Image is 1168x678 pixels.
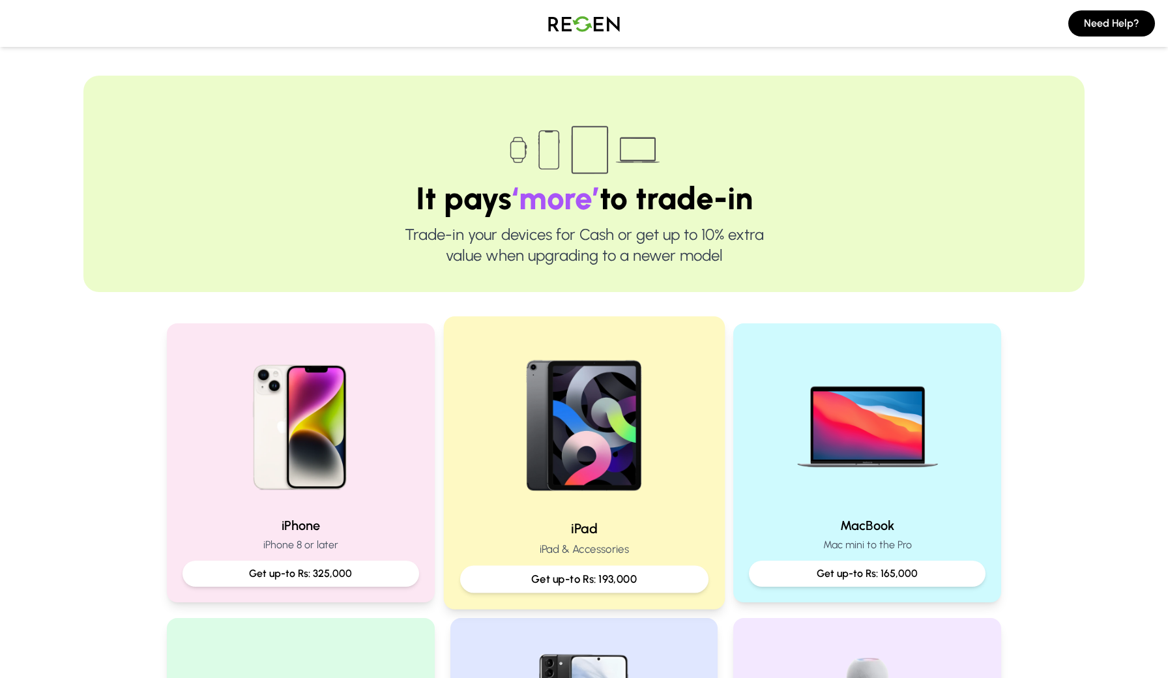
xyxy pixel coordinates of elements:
[217,339,384,506] img: iPhone
[497,333,672,508] img: iPad
[460,519,708,538] h2: iPad
[182,516,419,535] h2: iPhone
[125,183,1043,214] h1: It pays to trade-in
[512,179,600,217] span: ‘more’
[749,516,985,535] h2: MacBook
[749,537,985,553] p: Mac mini to the Pro
[193,566,409,582] p: Get up-to Rs: 325,000
[759,566,975,582] p: Get up-to Rs: 165,000
[182,537,419,553] p: iPhone 8 or later
[460,541,708,557] p: iPad & Accessories
[538,5,630,42] img: Logo
[784,339,951,506] img: MacBook
[1068,10,1155,37] button: Need Help?
[471,571,697,587] p: Get up-to Rs: 193,000
[125,224,1043,266] p: Trade-in your devices for Cash or get up to 10% extra value when upgrading to a newer model
[503,117,665,183] img: Trade-in devices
